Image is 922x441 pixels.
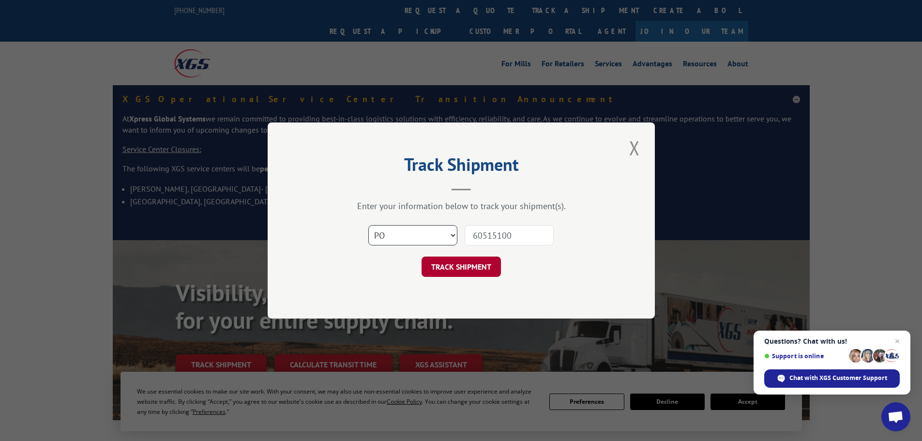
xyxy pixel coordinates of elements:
[422,257,501,277] button: TRACK SHIPMENT
[789,374,887,382] span: Chat with XGS Customer Support
[316,200,606,212] div: Enter your information below to track your shipment(s).
[316,158,606,176] h2: Track Shipment
[764,337,900,345] span: Questions? Chat with us!
[764,369,900,388] span: Chat with XGS Customer Support
[465,225,554,245] input: Number(s)
[881,402,910,431] a: Open chat
[626,135,643,161] button: Close modal
[764,352,846,360] span: Support is online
